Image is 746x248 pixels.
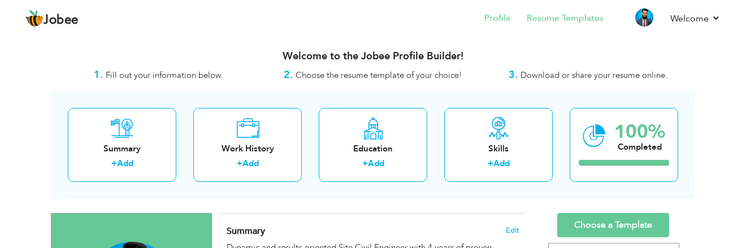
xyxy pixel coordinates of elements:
[202,143,293,155] div: Work History
[227,225,519,237] h4: Adding a summary is a quick and easy way to highlight your experience and interests.
[506,227,519,234] span: Edit
[296,69,462,81] span: Choose the resume template of your choice!
[493,158,510,169] a: Add
[77,143,167,155] div: Summary
[488,158,493,169] label: +
[509,68,518,82] strong: 3.
[25,10,44,28] img: jobee.io
[227,225,265,237] span: Summary
[635,8,653,27] img: Profile Img
[614,123,665,141] div: 100%
[484,12,511,25] a: Profile
[521,69,667,81] span: Download or share your resume online.
[614,141,665,153] div: Completed
[557,213,669,237] a: Choose a Template
[284,68,293,82] strong: 2.
[368,158,384,169] a: Add
[25,10,79,28] a: Jobee
[328,143,418,155] div: Education
[111,158,117,169] label: +
[237,158,242,169] label: +
[44,14,79,27] span: Jobee
[670,12,721,25] a: Welcome
[453,143,544,155] div: Skills
[117,158,133,169] a: Add
[242,158,259,169] a: Add
[362,158,368,169] label: +
[51,51,695,62] h3: Welcome to the Jobee Profile Builder!
[527,12,604,25] a: Resume Templates
[94,68,103,82] strong: 1.
[106,69,223,81] span: Fill out your information below.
